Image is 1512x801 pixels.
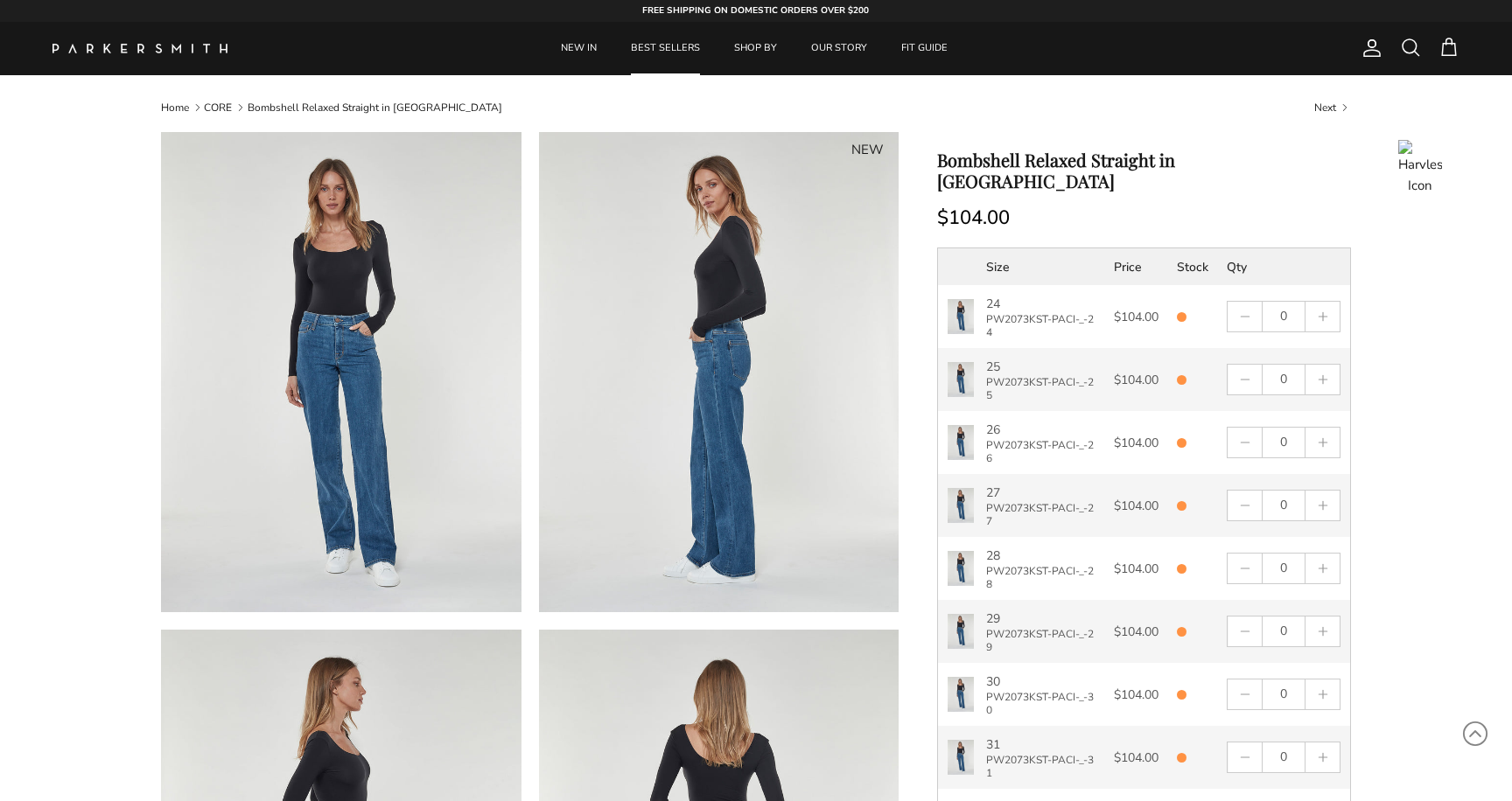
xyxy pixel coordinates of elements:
[161,100,1351,115] nav: Breadcrumbs
[1462,721,1488,747] svg: Scroll to Top
[161,101,189,115] a: Home
[1354,38,1382,59] a: Account
[52,44,227,53] img: Parker Smith
[261,22,1248,75] div: Primary
[545,22,612,75] a: NEW IN
[718,22,793,75] a: SHOP BY
[642,4,869,17] strong: FREE SHIPPING ON DOMESTIC ORDERS OVER $200
[885,22,963,75] a: FIT GUIDE
[1314,100,1351,115] a: Next
[615,22,716,75] a: BEST SELLERS
[795,22,883,75] a: OUR STORY
[937,150,1351,192] h1: Bombshell Relaxed Straight in [GEOGRAPHIC_DATA]
[248,101,502,115] a: Bombshell Relaxed Straight in [GEOGRAPHIC_DATA]
[1314,101,1336,115] span: Next
[204,101,232,115] a: CORE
